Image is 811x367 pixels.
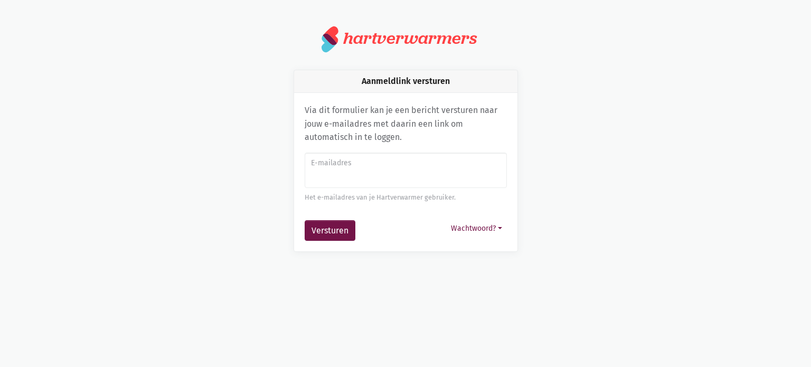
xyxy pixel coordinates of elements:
[311,157,499,169] label: E-mailadres
[294,70,517,93] div: Aanmeldlink versturen
[343,29,477,48] div: hartverwarmers
[305,153,507,241] form: Aanmeldlink versturen
[305,220,355,241] button: Versturen
[322,25,339,53] img: logo.svg
[305,103,507,144] p: Via dit formulier kan je een bericht versturen naar jouw e-mailadres met daarin een link om autom...
[305,192,507,203] div: Het e-mailadres van je Hartverwarmer gebruiker.
[322,25,489,53] a: hartverwarmers
[446,220,507,237] button: Wachtwoord?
